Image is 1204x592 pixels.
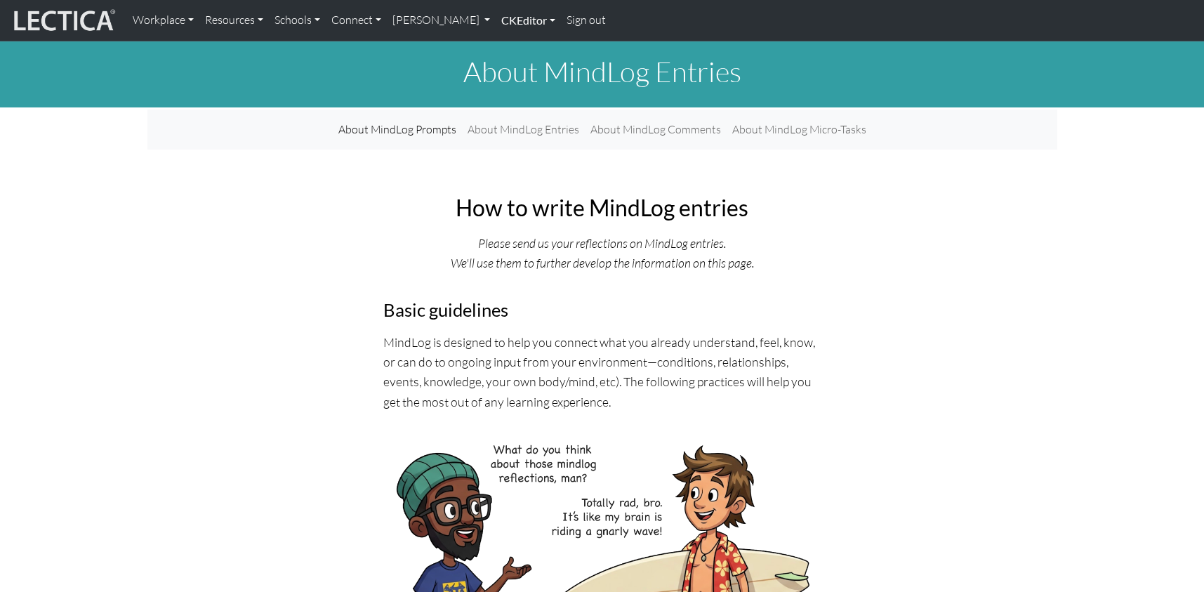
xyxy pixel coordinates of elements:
[451,255,754,270] i: We'll use them to further develop the information on this page.
[496,6,561,35] a: CKEditor
[333,115,462,144] a: About MindLog Prompts
[269,6,326,35] a: Schools
[727,115,872,144] a: About MindLog Micro-Tasks
[585,115,727,144] a: About MindLog Comments
[387,6,496,35] a: [PERSON_NAME]
[383,195,821,221] h2: How to write MindLog entries
[326,6,387,35] a: Connect
[11,7,116,34] img: lecticalive
[462,115,585,144] a: About MindLog Entries
[127,6,199,35] a: Workplace
[383,332,821,412] p: MindLog is designed to help you connect what you already understand, feel, know, or can do to ong...
[383,299,821,321] h3: Basic guidelines
[561,6,611,35] a: Sign out
[147,55,1057,88] h1: About MindLog Entries
[478,235,726,251] i: Please send us your reflections on MindLog entries.
[199,6,269,35] a: Resources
